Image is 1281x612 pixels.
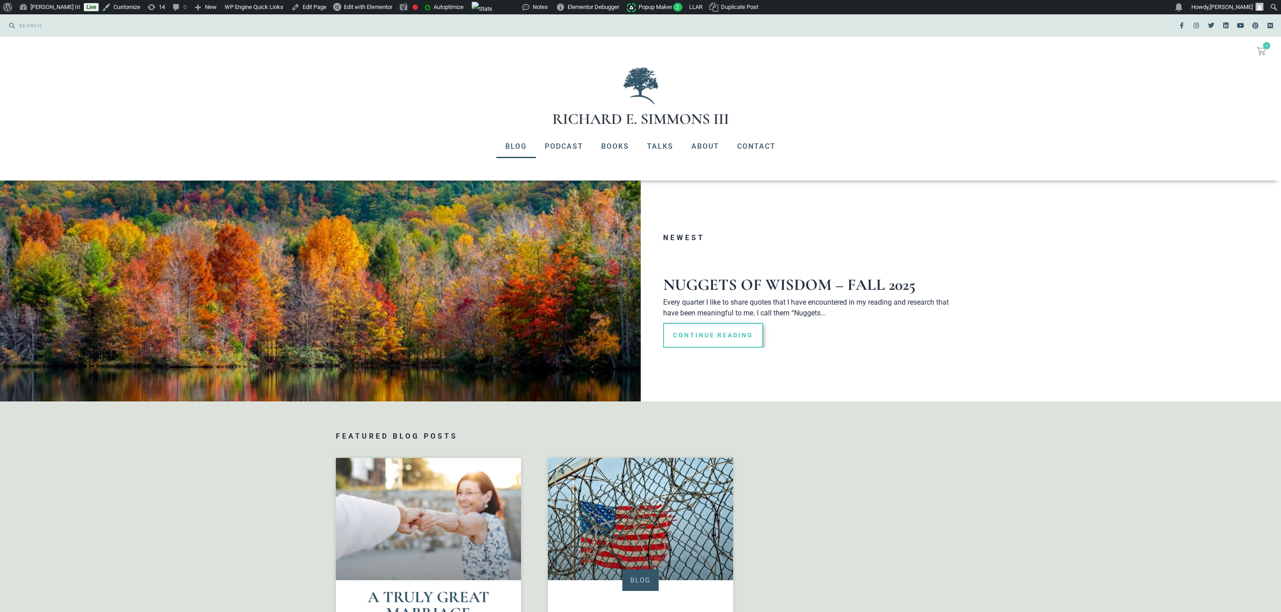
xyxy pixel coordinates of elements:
[413,4,418,10] div: Focus keyphrase not set
[728,135,785,158] a: Contact
[663,297,950,319] p: Every quarter I like to share quotes that I have encountered in my reading and research that have...
[84,3,99,11] a: Live
[592,135,638,158] a: Books
[663,234,950,241] h3: Newest
[336,433,946,440] h3: Featured Blog Posts
[336,458,521,580] a: adult-anniversary-care-1449049
[548,458,733,580] a: american-flag-barbed-wire-fence-54456
[496,135,536,158] a: Blog
[638,135,682,158] a: Talks
[344,4,392,10] span: Edit with Elementor
[682,135,728,158] a: About
[1210,4,1253,10] span: [PERSON_NAME]
[673,3,682,12] span: 2
[1246,41,1277,61] a: 0
[472,2,492,16] img: Views over 48 hours. Click for more Jetpack Stats.
[536,135,592,158] a: Podcast
[622,569,659,591] div: Blog
[1263,42,1270,49] span: 0
[663,275,916,294] a: Nuggets of Wisdom – Fall 2025
[663,323,763,348] a: Read more about Nuggets of Wisdom – Fall 2025
[15,19,636,32] input: SEARCH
